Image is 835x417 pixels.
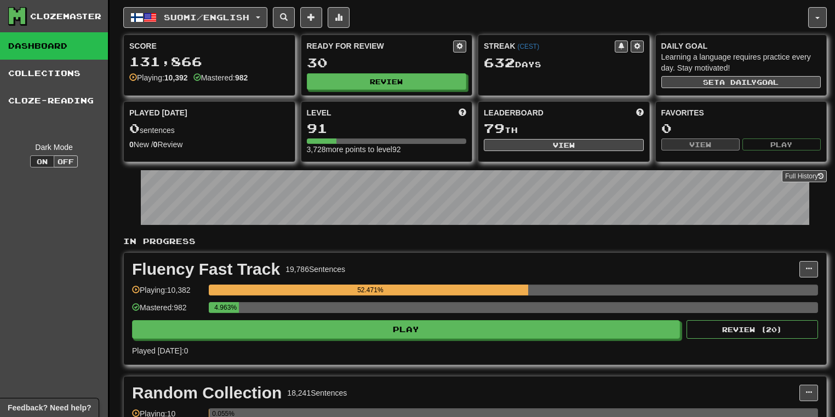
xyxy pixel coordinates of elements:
span: Played [DATE] [129,107,187,118]
button: View [661,138,740,150]
button: On [30,155,54,167]
div: Fluency Fast Track [132,261,280,277]
button: Review [307,73,467,90]
div: th [484,121,644,136]
span: Played [DATE]: 0 [132,346,188,355]
div: sentences [129,121,289,136]
span: This week in points, UTC [636,107,644,118]
div: Streak [484,40,615,51]
button: Suomi/English [123,7,267,28]
div: 19,786 Sentences [285,264,345,275]
div: 91 [307,121,467,135]
div: Favorites [661,107,821,118]
span: 0 [129,120,140,136]
div: 52.471% [212,285,528,296]
div: Dark Mode [8,142,100,153]
span: Leaderboard [484,107,544,118]
div: Playing: 10,382 [132,285,203,303]
div: 0 [661,121,821,135]
strong: 0 [129,140,134,149]
a: Full History [782,170,827,182]
div: Daily Goal [661,40,821,51]
strong: 0 [153,140,158,149]
button: Add sentence to collection [300,7,322,28]
strong: 982 [235,73,248,82]
span: Level [307,107,331,118]
span: 632 [484,55,515,70]
button: View [484,139,644,151]
div: Mastered: [193,72,248,83]
p: In Progress [123,236,827,247]
div: 18,241 Sentences [287,387,347,398]
div: New / Review [129,139,289,150]
div: Day s [484,56,644,70]
span: 79 [484,120,505,136]
div: Clozemaster [30,11,101,22]
div: 3,728 more points to level 92 [307,144,467,155]
button: Play [132,320,680,339]
div: Learning a language requires practice every day. Stay motivated! [661,51,821,73]
span: Open feedback widget [8,402,91,413]
button: Search sentences [273,7,295,28]
div: Ready for Review [307,40,454,51]
span: a daily [719,78,757,86]
a: (CEST) [517,43,539,50]
div: Playing: [129,72,188,83]
div: Mastered: 982 [132,302,203,320]
button: Play [742,138,821,150]
div: 131,866 [129,55,289,68]
strong: 10,392 [164,73,188,82]
button: More stats [328,7,350,28]
div: Random Collection [132,385,282,401]
span: Score more points to level up [459,107,466,118]
div: Score [129,40,289,51]
button: Seta dailygoal [661,76,821,88]
div: 4.963% [212,302,239,313]
div: 30 [307,56,467,69]
button: Off [54,155,78,167]
span: Suomi / English [164,13,249,22]
button: Review (20) [687,320,818,339]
